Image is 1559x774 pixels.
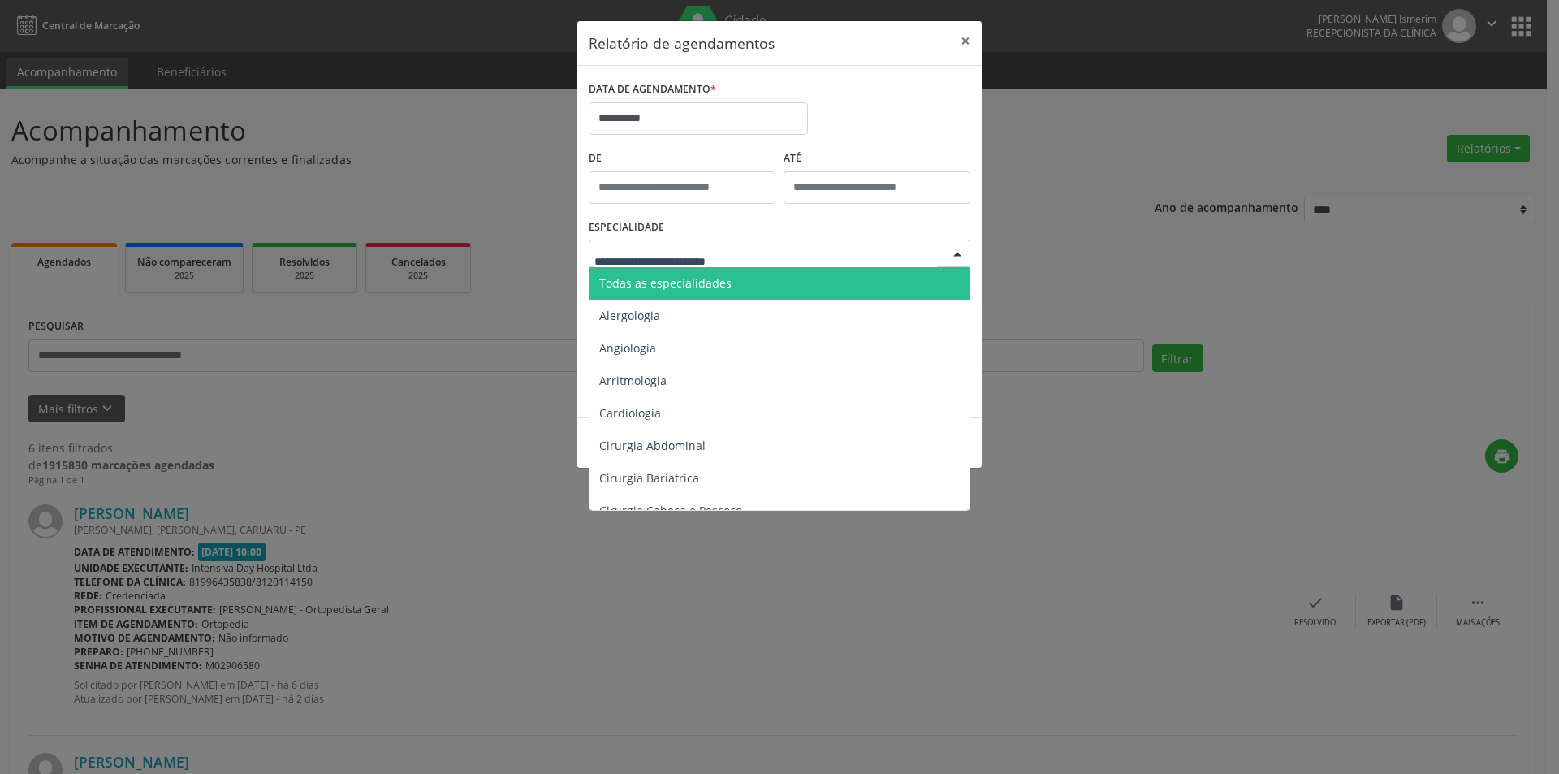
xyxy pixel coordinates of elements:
[599,503,742,518] span: Cirurgia Cabeça e Pescoço
[599,308,660,323] span: Alergologia
[599,470,699,486] span: Cirurgia Bariatrica
[589,32,775,54] h5: Relatório de agendamentos
[589,215,664,240] label: ESPECIALIDADE
[589,146,775,171] label: De
[784,146,970,171] label: ATÉ
[599,405,661,421] span: Cardiologia
[599,373,667,388] span: Arritmologia
[599,275,732,291] span: Todas as especialidades
[589,77,716,102] label: DATA DE AGENDAMENTO
[599,340,656,356] span: Angiologia
[949,21,982,61] button: Close
[599,438,706,453] span: Cirurgia Abdominal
